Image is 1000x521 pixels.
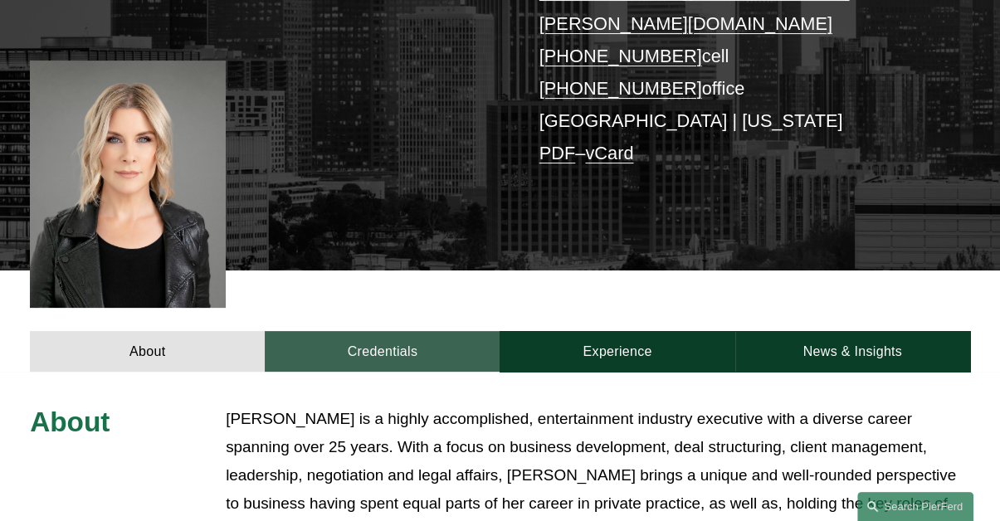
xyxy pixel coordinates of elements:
a: News & Insights [735,331,970,372]
a: Search this site [857,492,973,521]
a: About [30,331,265,372]
span: About [30,407,110,437]
a: Credentials [265,331,500,372]
a: [PHONE_NUMBER] [539,78,702,99]
a: PDF [539,143,576,163]
a: vCard [585,143,633,163]
a: Experience [500,331,734,372]
a: [PHONE_NUMBER] [539,46,702,66]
